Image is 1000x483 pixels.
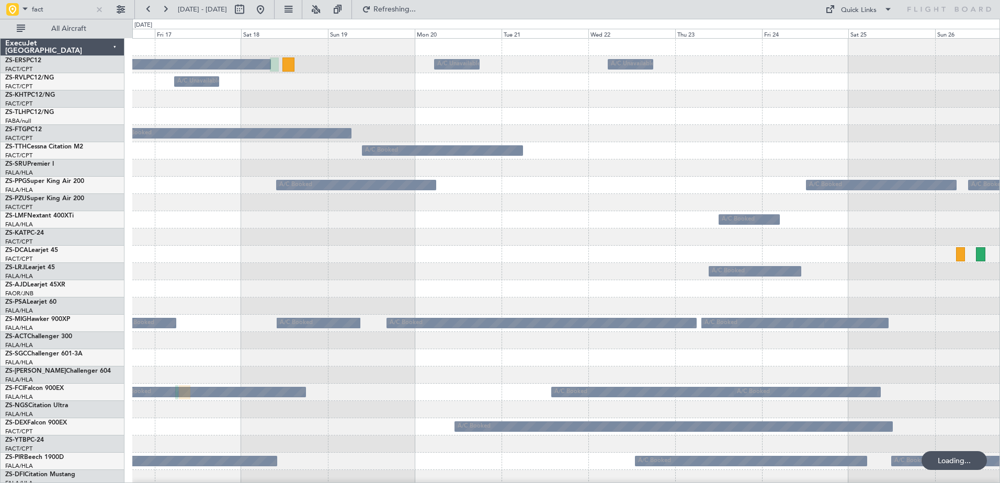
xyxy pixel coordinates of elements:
[357,1,420,18] button: Refreshing...
[5,144,27,150] span: ZS-TTH
[5,333,27,340] span: ZS-ACT
[458,419,491,434] div: A/C Booked
[5,100,32,108] a: FACT/CPT
[5,385,24,392] span: ZS-FCI
[5,247,28,254] span: ZS-DCA
[5,213,27,219] span: ZS-LMF
[5,92,27,98] span: ZS-KHT
[820,1,897,18] button: Quick Links
[241,29,328,38] div: Sat 18
[611,56,654,72] div: A/C Unavailable
[5,462,33,470] a: FALA/HLA
[5,376,33,384] a: FALA/HLA
[5,393,33,401] a: FALA/HLA
[5,134,32,142] a: FACT/CPT
[155,29,242,38] div: Fri 17
[5,272,33,280] a: FALA/HLA
[134,21,152,30] div: [DATE]
[328,29,415,38] div: Sun 19
[5,437,44,443] a: ZS-YTBPC-24
[5,359,33,366] a: FALA/HLA
[5,351,83,357] a: ZS-SGCChallenger 601-3A
[5,117,31,125] a: FABA/null
[5,428,32,435] a: FACT/CPT
[5,454,64,461] a: ZS-PIRBeech 1900D
[5,471,75,478] a: ZS-DFICitation Mustang
[5,152,32,159] a: FACT/CPT
[5,195,27,202] span: ZS-PZU
[737,384,770,400] div: A/C Booked
[502,29,588,38] div: Tue 21
[5,333,72,340] a: ZS-ACTChallenger 300
[5,186,33,194] a: FALA/HLA
[5,178,84,185] a: ZS-PPGSuper King Air 200
[722,212,755,227] div: A/C Booked
[5,83,32,90] a: FACT/CPT
[5,420,67,426] a: ZS-DEXFalcon 900EX
[809,177,842,193] div: A/C Booked
[121,315,154,331] div: A/C Booked
[118,384,151,400] div: A/C Booked
[5,221,33,228] a: FALA/HLA
[5,195,84,202] a: ZS-PZUSuper King Air 200
[848,29,935,38] div: Sat 25
[5,282,65,288] a: ZS-AJDLearjet 45XR
[5,471,25,478] span: ZS-DFI
[5,445,32,453] a: FACT/CPT
[5,92,55,98] a: ZS-KHTPC12/NG
[5,341,33,349] a: FALA/HLA
[638,453,671,469] div: A/C Booked
[5,161,54,167] a: ZS-SRUPremier I
[415,29,502,38] div: Mon 20
[5,368,111,374] a: ZS-[PERSON_NAME]Challenger 604
[704,315,737,331] div: A/C Booked
[5,109,26,116] span: ZS-TLH
[5,75,54,81] a: ZS-RVLPC12/NG
[119,125,152,141] div: A/C Booked
[5,230,44,236] a: ZS-KATPC-24
[365,143,398,158] div: A/C Booked
[675,29,762,38] div: Thu 23
[5,410,33,418] a: FALA/HLA
[5,161,27,167] span: ZS-SRU
[5,126,42,133] a: ZS-FTGPC12
[5,307,33,315] a: FALA/HLA
[5,57,26,64] span: ZS-ERS
[5,264,25,271] span: ZS-LRJ
[5,420,27,426] span: ZS-DEX
[922,451,987,470] div: Loading...
[5,351,27,357] span: ZS-SGC
[712,263,745,279] div: A/C Booked
[5,255,32,263] a: FACT/CPT
[5,109,54,116] a: ZS-TLHPC12/NG
[27,25,110,32] span: All Aircraft
[5,57,41,64] a: ZS-ERSPC12
[5,316,27,323] span: ZS-MIG
[373,6,417,13] span: Refreshing...
[5,203,32,211] a: FACT/CPT
[5,316,70,323] a: ZS-MIGHawker 900XP
[12,20,113,37] button: All Aircraft
[177,74,221,89] div: A/C Unavailable
[5,65,32,73] a: FACT/CPT
[5,299,56,305] a: ZS-PSALearjet 60
[437,56,481,72] div: A/C Unavailable
[5,299,27,305] span: ZS-PSA
[5,282,27,288] span: ZS-AJD
[5,178,27,185] span: ZS-PPG
[390,315,423,331] div: A/C Booked
[5,290,33,297] a: FAOR/JNB
[5,75,26,81] span: ZS-RVL
[178,5,227,14] span: [DATE] - [DATE]
[5,264,55,271] a: ZS-LRJLearjet 45
[841,5,877,16] div: Quick Links
[32,2,92,17] input: Airport
[5,169,33,177] a: FALA/HLA
[5,385,64,392] a: ZS-FCIFalcon 900EX
[280,315,313,331] div: A/C Booked
[762,29,849,38] div: Fri 24
[554,384,587,400] div: A/C Booked
[5,437,27,443] span: ZS-YTB
[5,247,58,254] a: ZS-DCALearjet 45
[279,177,312,193] div: A/C Booked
